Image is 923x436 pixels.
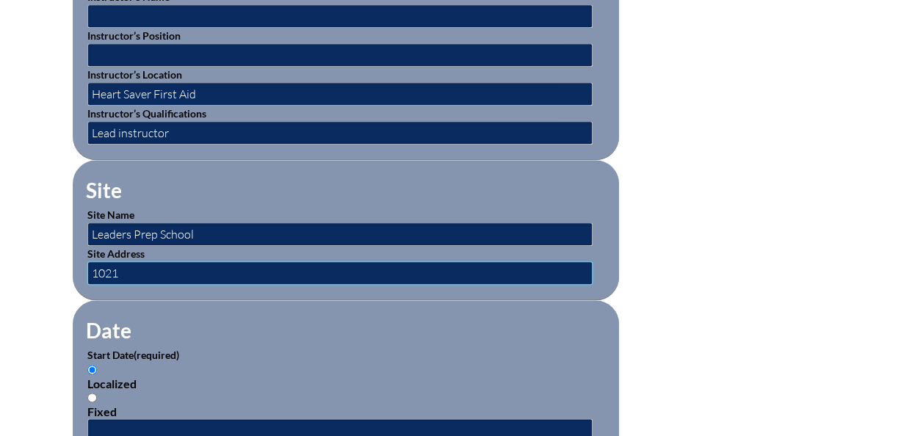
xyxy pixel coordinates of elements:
[87,29,181,42] label: Instructor’s Position
[87,393,97,402] input: Fixed
[87,377,604,390] div: Localized
[87,208,134,221] label: Site Name
[87,107,206,120] label: Instructor’s Qualifications
[134,349,179,361] span: (required)
[87,68,182,81] label: Instructor’s Location
[84,178,123,203] legend: Site
[87,349,179,361] label: Start Date
[87,365,97,374] input: Localized
[87,247,145,260] label: Site Address
[87,404,604,418] div: Fixed
[84,318,133,343] legend: Date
